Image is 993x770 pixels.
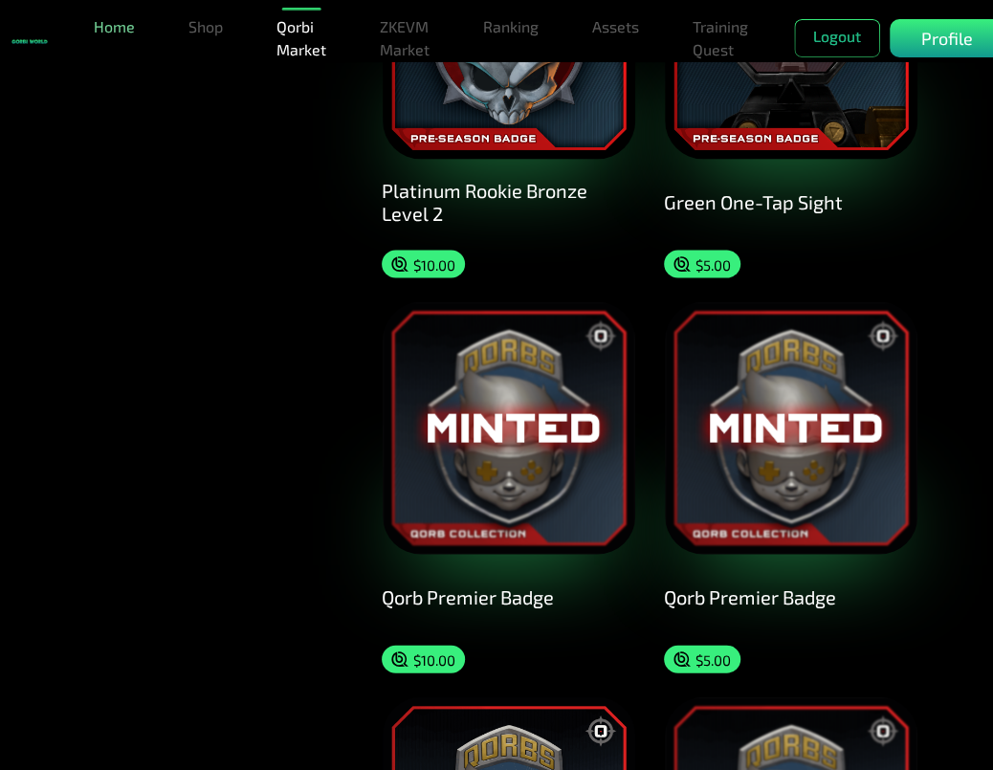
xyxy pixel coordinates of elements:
[11,39,48,44] img: sticky brand-logo
[383,301,635,554] img: Qorb Premier Badge
[413,650,455,668] p: $ 10.00
[695,650,731,668] p: $ 5.00
[269,8,334,69] a: Qorbi Market
[921,26,973,52] p: Profile
[664,189,917,212] div: Green One-Tap Sight
[585,8,647,46] a: Assets
[695,255,731,273] p: $ 5.00
[413,255,455,273] p: $ 10.00
[382,584,635,607] div: Qorb Premier Badge
[372,8,437,69] a: ZKEVM Market
[665,301,917,554] img: Qorb Premier Badge
[664,584,917,607] div: Qorb Premier Badge
[382,178,635,224] div: Platinum Rookie Bronze Level 2
[475,8,546,46] a: Ranking
[685,8,756,69] a: Training Quest
[86,8,143,46] a: Home
[181,8,231,46] a: Shop
[794,19,880,57] button: Logout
